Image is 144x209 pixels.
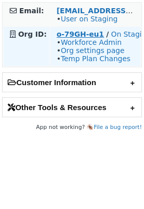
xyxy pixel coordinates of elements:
[3,73,141,92] h2: Customer Information
[106,30,109,38] strong: /
[18,30,47,38] strong: Org ID:
[56,15,118,23] span: •
[56,38,130,63] span: • • •
[56,30,104,38] a: o-79GH-eu1
[61,15,118,23] a: User on Staging
[2,122,142,133] footer: App not working? 🪳
[3,98,141,117] h2: Other Tools & Resources
[19,7,44,15] strong: Email:
[61,46,124,55] a: Org settings page
[61,55,130,63] a: Temp Plan Changes
[94,124,142,130] a: File a bug report!
[61,38,122,46] a: Workforce Admin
